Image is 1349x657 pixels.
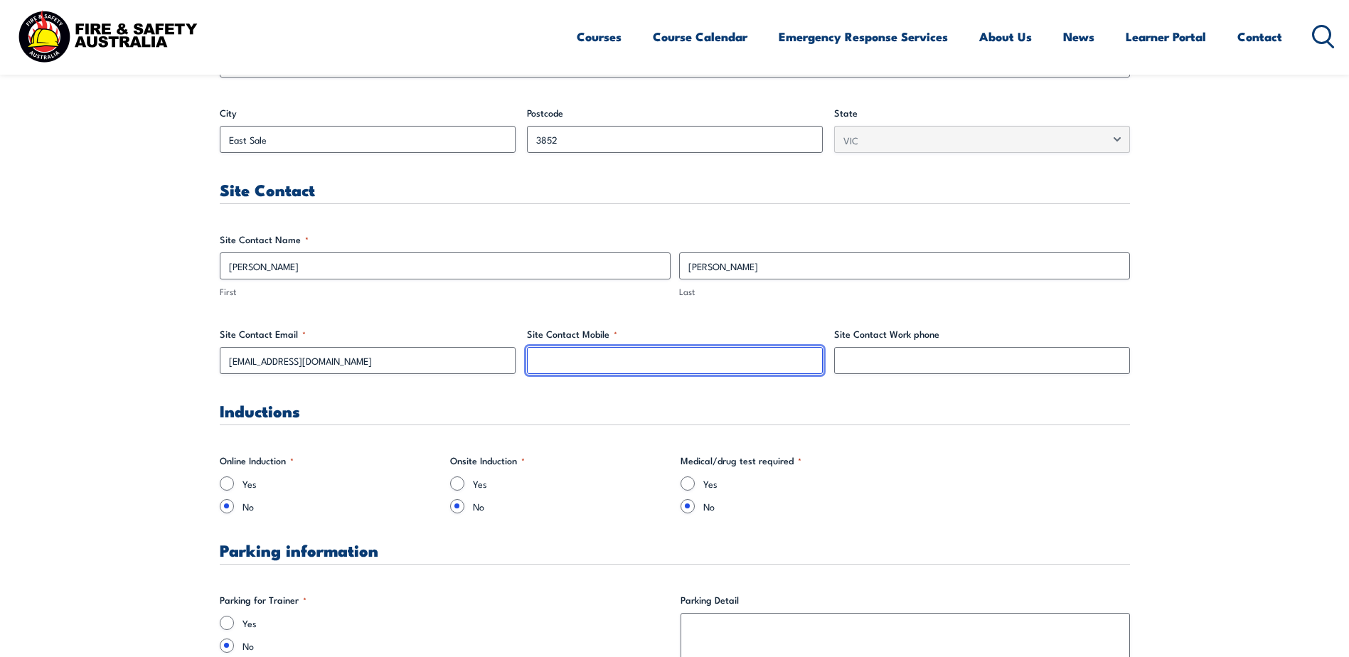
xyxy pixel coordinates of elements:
h3: Inductions [220,402,1130,419]
label: No [703,499,900,513]
label: First [220,285,671,299]
legend: Parking for Trainer [220,593,306,607]
label: Yes [473,476,669,491]
label: Last [679,285,1130,299]
label: Postcode [527,106,823,120]
label: City [220,106,516,120]
a: Emergency Response Services [779,18,948,55]
label: Yes [703,476,900,491]
legend: Online Induction [220,454,294,468]
a: Contact [1237,18,1282,55]
label: No [242,499,439,513]
a: News [1063,18,1094,55]
label: State [834,106,1130,120]
label: Site Contact Mobile [527,327,823,341]
a: Course Calendar [653,18,747,55]
label: Parking Detail [681,593,1130,607]
label: No [242,639,669,653]
legend: Site Contact Name [220,233,309,247]
legend: Medical/drug test required [681,454,801,468]
a: Courses [577,18,622,55]
label: Site Contact Work phone [834,327,1130,341]
label: No [473,499,669,513]
a: Learner Portal [1126,18,1206,55]
label: Yes [242,476,439,491]
h3: Site Contact [220,181,1130,198]
a: About Us [979,18,1032,55]
h3: Parking information [220,542,1130,558]
legend: Onsite Induction [450,454,525,468]
label: Site Contact Email [220,327,516,341]
label: Yes [242,616,669,630]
